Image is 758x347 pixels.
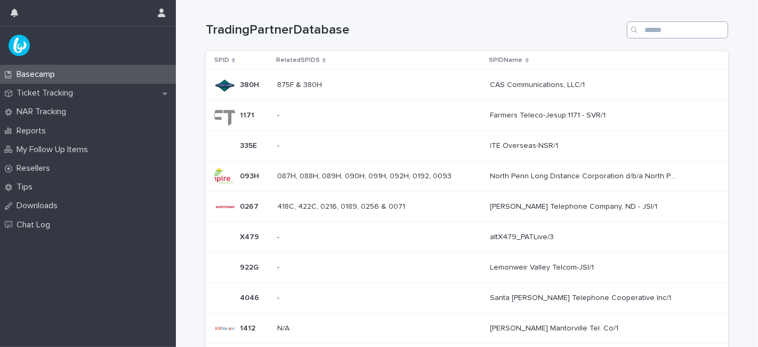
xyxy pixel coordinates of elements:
[12,201,66,211] p: Downloads
[206,222,728,253] tr: X479X479 -- altX479_PATLive/3altX479_PATLive/3
[240,78,261,90] p: 380H
[490,291,674,303] p: Santa [PERSON_NAME] Telephone Cooperative Inc/1
[490,78,587,90] p: CAS Communications, LLC/1
[489,54,523,66] p: SPIDName
[12,69,63,80] p: Basecamp
[240,170,261,181] p: 093H
[240,109,256,120] p: 1171
[277,261,281,272] p: -
[490,322,621,333] p: [PERSON_NAME] Mantorville Tel. Co/1
[12,182,41,192] p: Tips
[12,220,59,230] p: Chat Log
[240,200,261,211] p: 0267
[277,78,324,90] p: 875F & 380H
[627,21,728,38] input: Search
[12,107,75,117] p: NAR Tracking
[206,70,728,100] tr: 380H380H 875F & 380H875F & 380H CAS Communications, LLC/1CAS Communications, LLC/1
[490,109,608,120] p: Farmers Teleco-Jesup:1171 - SVR/1
[12,163,59,173] p: Resellers
[12,126,54,136] p: Reports
[276,54,320,66] p: RelatedSPIDS
[490,139,561,151] p: ITE Overseas-NSR/1
[12,88,82,98] p: Ticket Tracking
[240,139,259,151] p: 335E
[206,161,728,192] tr: 093H093H 087H, 088H, 089H, 090H, 091H, 092H, 0192, 0093087H, 088H, 089H, 090H, 091H, 092H, 0192, ...
[206,131,728,161] tr: 335E335E -- ITE Overseas-NSR/1ITE Overseas-NSR/1
[206,192,728,222] tr: 02670267 418C, 422C, 0216, 0189, 0256 & 0071418C, 422C, 0216, 0189, 0256 & 0071 [PERSON_NAME] Tel...
[240,322,257,333] p: 1412
[206,253,728,283] tr: 922G922G -- Lemonweir Valley Telcom-JSI/1Lemonweir Valley Telcom-JSI/1
[490,200,660,211] p: [PERSON_NAME] Telephone Company, ND - JSI/1
[277,109,281,120] p: -
[277,139,281,151] p: -
[12,145,96,155] p: My Follow Up Items
[9,35,30,56] img: UPKZpZA3RCu7zcH4nw8l
[240,231,261,242] p: X479
[277,200,407,211] p: 418C, 422C, 0216, 0189, 0256 & 0071
[277,231,281,242] p: -
[277,322,292,333] p: N/A
[206,283,728,313] tr: 40464046 -- Santa [PERSON_NAME] Telephone Cooperative Inc/1Santa [PERSON_NAME] Telephone Cooperat...
[277,291,281,303] p: -
[214,54,229,66] p: SPID
[206,100,728,131] tr: 11711171 -- Farmers Teleco-Jesup:1171 - SVR/1Farmers Teleco-Jesup:1171 - SVR/1
[277,170,454,181] p: 087H, 088H, 089H, 090H, 091H, 092H, 0192, 0093
[490,231,557,242] p: altX479_PATLive/3
[240,261,261,272] p: 922G
[240,291,261,303] p: 4046
[490,170,679,181] p: North Penn Long Distance Corporation d/b/a North Penn Telephone Corporation - Pennsylvania
[206,22,623,38] h1: TradingPartnerDatabase
[206,313,728,344] tr: 14121412 N/AN/A [PERSON_NAME] Mantorville Tel. Co/1[PERSON_NAME] Mantorville Tel. Co/1
[490,261,596,272] p: Lemonweir Valley Telcom-JSI/1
